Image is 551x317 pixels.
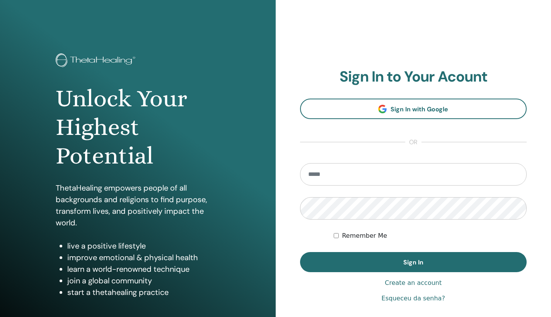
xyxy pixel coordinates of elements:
div: Keep me authenticated indefinitely or until I manually logout [334,231,527,240]
li: learn a world-renowned technique [67,263,220,275]
h2: Sign In to Your Acount [300,68,527,86]
a: Esqueceu da senha? [382,294,445,303]
span: or [405,138,421,147]
span: Sign In with Google [391,105,448,113]
label: Remember Me [342,231,387,240]
p: ThetaHealing empowers people of all backgrounds and religions to find purpose, transform lives, a... [56,182,220,228]
a: Sign In with Google [300,99,527,119]
span: Sign In [403,258,423,266]
li: join a global community [67,275,220,286]
h1: Unlock Your Highest Potential [56,84,220,170]
a: Create an account [385,278,442,288]
li: live a positive lifestyle [67,240,220,252]
li: improve emotional & physical health [67,252,220,263]
li: start a thetahealing practice [67,286,220,298]
button: Sign In [300,252,527,272]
